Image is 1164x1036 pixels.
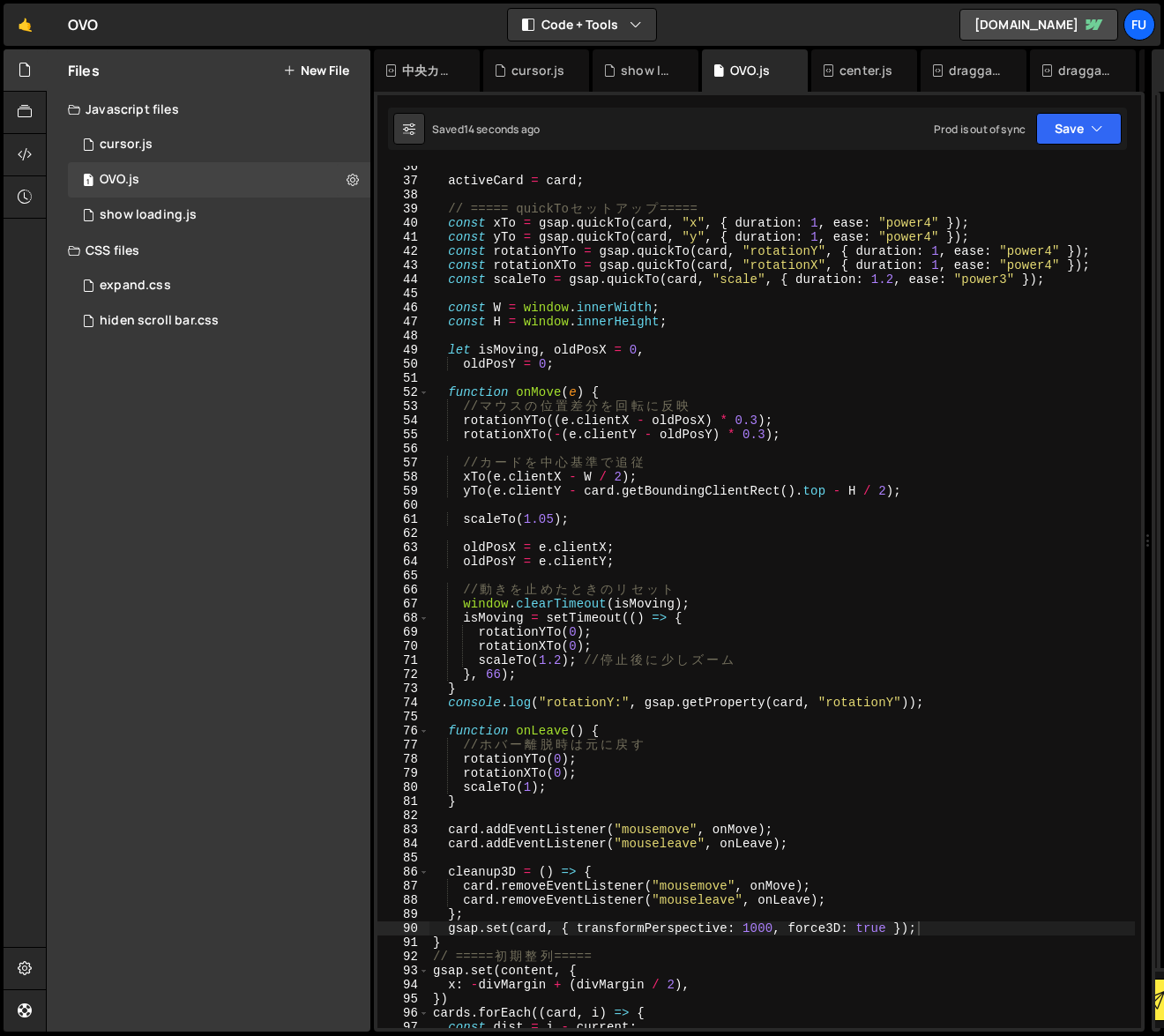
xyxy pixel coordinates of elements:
[377,964,429,978] div: 93
[377,625,429,639] div: 69
[508,9,656,41] button: Code + Tools
[283,63,349,78] button: New File
[100,207,197,223] div: show loading.js
[68,127,370,162] div: 17267/48012.js
[100,137,153,153] div: cursor.js
[377,357,429,371] div: 50
[83,175,93,189] span: 1
[377,583,429,597] div: 66
[377,766,429,780] div: 79
[377,526,429,540] div: 62
[377,738,429,752] div: 77
[730,62,770,79] div: OVO.js
[377,851,429,865] div: 85
[377,597,429,611] div: 67
[377,371,429,385] div: 51
[377,272,429,287] div: 44
[377,414,429,428] div: 54
[377,188,429,202] div: 38
[432,122,540,137] div: Saved
[377,540,429,555] div: 63
[621,62,677,79] div: show loading.js
[68,198,370,233] div: 17267/48011.js
[377,456,429,470] div: 57
[377,174,429,188] div: 37
[377,385,429,399] div: 52
[377,696,429,710] div: 74
[377,1006,429,1020] div: 96
[377,216,429,230] div: 40
[377,202,429,216] div: 39
[377,653,429,667] div: 71
[68,61,100,80] h2: Files
[377,315,429,329] div: 47
[377,301,429,315] div: 46
[377,907,429,921] div: 89
[377,512,429,526] div: 61
[377,442,429,456] div: 56
[377,794,429,809] div: 81
[377,893,429,907] div: 88
[511,62,564,79] div: cursor.js
[377,921,429,935] div: 90
[377,470,429,484] div: 58
[47,92,370,127] div: Javascript files
[377,611,429,625] div: 68
[949,62,1005,79] div: draggable, scrollable.js
[377,682,429,696] div: 73
[934,122,1026,137] div: Prod is out of sync
[377,823,429,837] div: 83
[377,752,429,766] div: 78
[100,278,171,294] div: expand.css
[377,498,429,512] div: 60
[377,950,429,964] div: 92
[377,639,429,653] div: 70
[1058,62,1115,79] div: draggable using Observer.css
[377,258,429,272] div: 43
[377,724,429,738] div: 76
[1123,9,1155,41] a: Fu
[47,233,370,268] div: CSS files
[377,667,429,682] div: 72
[377,1020,429,1034] div: 97
[377,287,429,301] div: 45
[464,122,540,137] div: 14 seconds ago
[100,313,219,329] div: hiden scroll bar.css
[377,879,429,893] div: 87
[377,329,429,343] div: 48
[377,837,429,851] div: 84
[1036,113,1122,145] button: Save
[68,268,370,303] div: 17267/47820.css
[402,62,459,79] div: 中央カードゆらゆら.js
[377,343,429,357] div: 49
[377,555,429,569] div: 64
[839,62,892,79] div: center.js
[377,710,429,724] div: 75
[377,484,429,498] div: 59
[68,303,370,339] div: 17267/47816.css
[377,569,429,583] div: 65
[377,428,429,442] div: 55
[377,780,429,794] div: 80
[959,9,1118,41] a: [DOMAIN_NAME]
[68,14,98,35] div: OVO
[377,244,429,258] div: 42
[4,4,47,46] a: 🤙
[377,160,429,174] div: 36
[377,992,429,1006] div: 95
[377,809,429,823] div: 82
[377,230,429,244] div: 41
[377,935,429,950] div: 91
[100,172,139,188] div: OVO.js
[377,865,429,879] div: 86
[377,978,429,992] div: 94
[68,162,370,198] div: 17267/47848.js
[377,399,429,414] div: 53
